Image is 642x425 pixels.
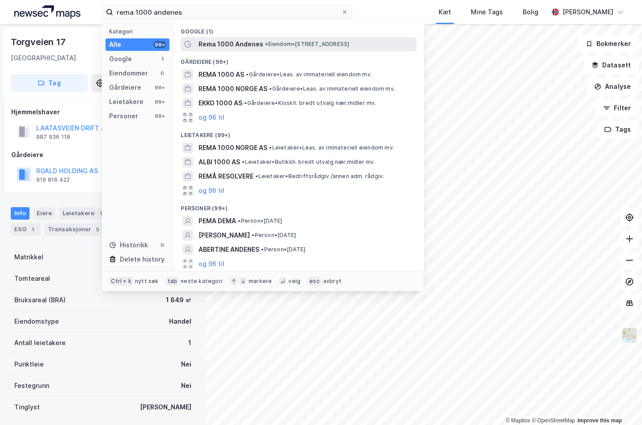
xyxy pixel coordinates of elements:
div: Gårdeiere [109,82,141,93]
span: Person • [DATE] [261,246,305,253]
button: og 96 til [199,258,224,269]
button: og 96 til [199,185,224,196]
div: ESG [11,223,41,236]
div: 1 [28,225,37,234]
div: Google (1) [173,21,424,37]
div: Festegrunn [14,380,49,391]
button: Bokmerker [578,35,638,53]
span: Gårdeiere • Leas. av immateriell eiendom mv. [269,85,395,92]
span: REMA 1000 AS [199,69,244,80]
div: Nei [181,380,191,391]
div: neste kategori [181,278,223,285]
span: • [255,173,258,179]
div: Kategori [109,28,169,35]
button: Analyse [587,78,638,96]
span: • [261,246,264,253]
div: Leietakere (99+) [173,125,424,141]
span: Person • [DATE] [252,232,296,239]
div: 99+ [153,98,166,105]
div: 1 [96,209,105,218]
span: [PERSON_NAME] [199,230,250,241]
div: Punktleie [14,359,44,370]
span: • [242,158,245,165]
div: Delete history [120,254,165,265]
button: Tags [597,121,638,138]
span: REMA 1000 NORGE AS [199,83,267,94]
div: [PERSON_NAME] [140,402,191,412]
div: Leietakere [59,207,109,220]
iframe: Chat Widget [597,382,642,425]
button: og 96 til [199,112,224,123]
div: Personer (99+) [173,198,424,214]
input: Søk på adresse, matrikkel, gårdeiere, leietakere eller personer [113,5,341,19]
div: 99+ [153,112,166,120]
div: esc [308,277,321,286]
div: tab [166,277,179,286]
div: Eiere [33,207,55,220]
span: ALBI 1000 AS [199,157,240,167]
span: REMÅ RESOLVERE [199,171,253,182]
div: 99+ [153,84,166,91]
div: velg [288,278,300,285]
div: Matrikkel [14,252,43,262]
span: Eiendom • [STREET_ADDRESS] [265,41,349,48]
div: Antall leietakere [14,337,66,348]
a: OpenStreetMap [532,417,575,424]
div: Tinglyst [14,402,40,412]
div: markere [249,278,272,285]
div: Hjemmelshaver [11,107,194,117]
div: avbryt [323,278,342,285]
div: 0 [159,70,166,77]
div: 1 [188,337,191,348]
div: Google [109,54,132,64]
div: Info [11,207,30,220]
a: Mapbox [506,417,530,424]
div: [PERSON_NAME] [562,7,613,17]
div: Eiendomstype [14,316,59,327]
span: EKKO 1000 AS [199,98,242,108]
div: Tomteareal [14,273,50,284]
img: Z [621,327,638,344]
div: Transaksjoner [44,223,106,236]
span: ABERTINE ANDENES [199,244,259,255]
div: Historikk [109,240,148,250]
div: Kontrollprogram for chat [597,382,642,425]
button: Datasett [584,56,638,74]
button: Tag [11,74,88,92]
div: Kart [439,7,451,17]
a: Improve this map [578,417,622,424]
img: logo.a4113a55bc3d86da70a041830d287a7e.svg [14,5,80,19]
div: 919 816 422 [36,176,70,183]
span: Person • [DATE] [238,217,282,225]
div: 1 849 ㎡ [166,295,191,305]
div: Bolig [523,7,538,17]
div: Eiendommer [109,68,148,79]
div: Personer [109,111,138,121]
div: Gårdeiere [11,150,194,160]
span: • [246,71,249,78]
div: Leietakere [109,96,144,107]
span: Gårdeiere • Kioskh. bredt utvalg nær.midler mv. [244,100,376,107]
div: 1 [159,55,166,62]
div: Handel [169,316,191,327]
div: 0 [159,242,166,249]
div: Ctrl + k [109,277,133,286]
div: Torgveien 17 [11,35,68,49]
div: 5 [93,225,102,234]
button: Filter [596,99,638,117]
div: 99+ [153,41,166,48]
span: • [269,144,272,151]
span: Rema 1000 Andenes [199,39,263,50]
span: • [244,100,247,106]
span: • [238,217,241,224]
div: 987 936 118 [36,133,70,141]
span: Leietaker • Bedriftsrådgiv./annen adm. rådgiv. [255,173,384,180]
span: REMA 1000 NORGE AS [199,142,267,153]
span: PEMA DEMA [199,216,236,226]
span: Leietaker • Butikkh. bredt utvalg nær.midler mv. [242,158,375,166]
div: nytt søk [135,278,159,285]
div: Gårdeiere (99+) [173,51,424,67]
span: • [269,85,272,92]
div: [GEOGRAPHIC_DATA] [11,53,76,63]
div: Alle [109,39,121,50]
